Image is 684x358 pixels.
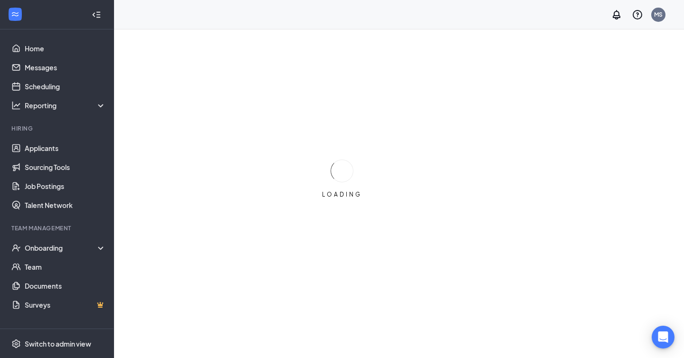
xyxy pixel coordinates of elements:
[92,10,101,19] svg: Collapse
[611,9,622,20] svg: Notifications
[10,9,20,19] svg: WorkstreamLogo
[25,243,98,253] div: Onboarding
[25,276,106,295] a: Documents
[318,190,366,198] div: LOADING
[25,339,91,349] div: Switch to admin view
[25,158,106,177] a: Sourcing Tools
[25,58,106,77] a: Messages
[25,101,106,110] div: Reporting
[25,77,106,96] a: Scheduling
[25,196,106,215] a: Talent Network
[11,243,21,253] svg: UserCheck
[11,124,104,132] div: Hiring
[25,39,106,58] a: Home
[25,177,106,196] a: Job Postings
[654,10,663,19] div: MS
[11,339,21,349] svg: Settings
[25,257,106,276] a: Team
[652,326,674,349] div: Open Intercom Messenger
[25,139,106,158] a: Applicants
[632,9,643,20] svg: QuestionInfo
[25,295,106,314] a: SurveysCrown
[11,101,21,110] svg: Analysis
[11,224,104,232] div: Team Management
